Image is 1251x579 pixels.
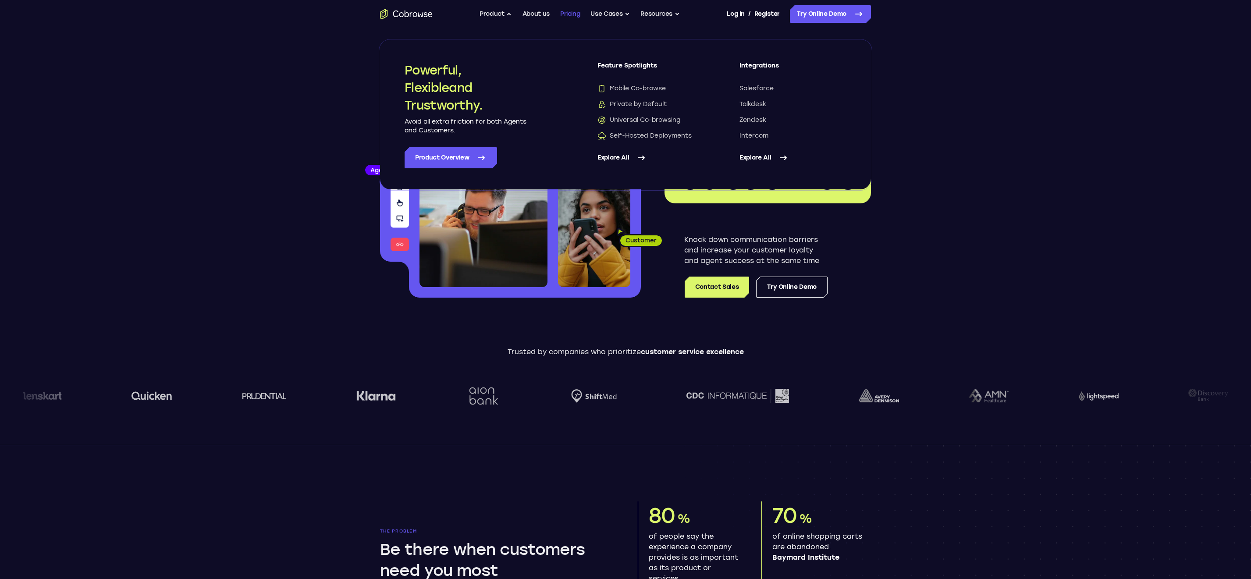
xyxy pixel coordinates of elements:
[739,116,846,124] a: Zendesk
[560,5,580,23] a: Pricing
[772,531,864,563] p: of online shopping carts are abandoned.
[237,392,281,399] img: prudential
[405,117,527,135] p: Avoid all extra friction for both Agents and Customers.
[597,100,667,109] span: Private by Default
[641,348,744,356] span: customer service excellence
[727,5,744,23] a: Log In
[739,131,768,140] span: Intercom
[480,5,512,23] button: Product
[799,511,812,526] span: %
[854,389,894,402] img: avery-dennison
[419,131,547,287] img: A customer support agent talking on the phone
[597,84,704,93] a: Mobile Co-browseMobile Co-browse
[754,5,780,23] a: Register
[522,5,550,23] a: About us
[748,9,751,19] span: /
[739,100,846,109] a: Talkdesk
[597,84,606,93] img: Mobile Co-browse
[739,100,766,109] span: Talkdesk
[677,511,690,526] span: %
[772,503,797,528] span: 70
[685,277,749,298] a: Contact Sales
[597,131,606,140] img: Self-Hosted Deployments
[597,100,704,109] a: Private by DefaultPrivate by Default
[380,9,433,19] a: Go to the home page
[597,147,704,168] a: Explore All
[597,131,692,140] span: Self-Hosted Deployments
[964,389,1004,403] img: AMN Healthcare
[739,61,846,77] span: Integrations
[640,5,680,23] button: Resources
[1073,391,1113,400] img: Lightspeed
[597,84,666,93] span: Mobile Co-browse
[739,147,846,168] a: Explore All
[380,529,613,534] p: The problem
[558,183,630,287] img: A customer holding their phone
[597,131,704,140] a: Self-Hosted DeploymentsSelf-Hosted Deployments
[352,391,391,401] img: Klarna
[590,5,630,23] button: Use Cases
[127,389,167,402] img: quicken
[682,389,784,402] img: CDC Informatique
[739,116,766,124] span: Zendesk
[597,116,606,124] img: Universal Co-browsing
[405,61,527,114] h2: Powerful, Flexible and Trustworthy.
[405,147,497,168] a: Product Overview
[566,389,612,403] img: Shiftmed
[739,131,846,140] a: Intercom
[739,84,846,93] a: Salesforce
[597,116,680,124] span: Universal Co-browsing
[772,552,864,563] span: Baymard Institute
[790,5,871,23] a: Try Online Demo
[684,234,828,266] p: Knock down communication barriers and increase your customer loyalty and agent success at the sam...
[649,503,675,528] span: 80
[597,100,606,109] img: Private by Default
[597,61,704,77] span: Feature Spotlights
[756,277,828,298] a: Try Online Demo
[739,84,774,93] span: Salesforce
[597,116,704,124] a: Universal Co-browsingUniversal Co-browsing
[461,378,496,414] img: Aion Bank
